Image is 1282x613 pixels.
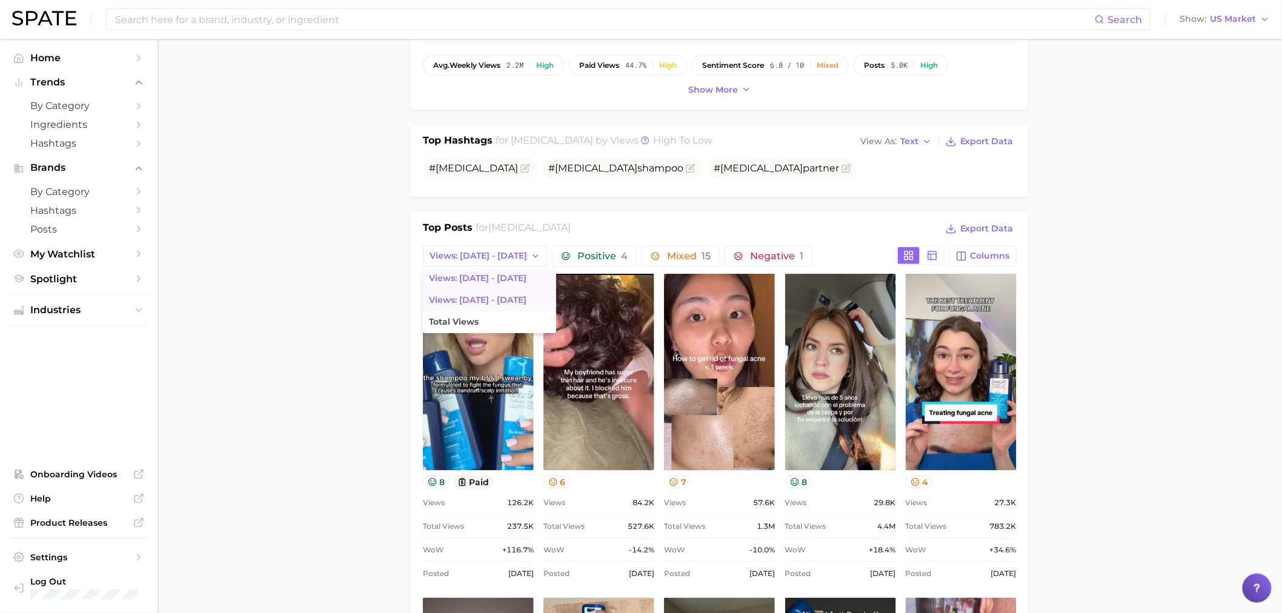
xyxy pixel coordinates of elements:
[10,245,148,263] a: My Watchlist
[785,566,811,581] span: Posted
[30,205,127,216] span: Hashtags
[543,519,585,534] span: Total Views
[785,519,826,534] span: Total Views
[860,138,897,145] span: View As
[423,55,564,76] button: avg.weekly views2.2mHigh
[1108,14,1143,25] span: Search
[10,73,148,91] button: Trends
[30,224,127,235] span: Posts
[754,495,776,510] span: 57.6k
[30,100,127,111] span: by Category
[30,52,127,64] span: Home
[508,566,534,581] span: [DATE]
[30,493,127,504] span: Help
[714,162,839,174] span: # partner
[659,61,677,70] div: High
[423,268,556,333] ul: Views: [DATE] - [DATE]
[30,576,194,587] span: Log Out
[569,55,687,76] button: paid views44.7%High
[906,495,928,510] span: Views
[628,519,654,534] span: 527.6k
[1177,12,1273,27] button: ShowUS Market
[10,489,148,508] a: Help
[30,162,127,173] span: Brands
[476,220,571,239] h2: for
[654,134,713,146] span: high to low
[30,77,127,88] span: Trends
[629,543,654,557] span: -14.2%
[874,495,896,510] span: 29.8k
[906,475,934,488] button: 4
[511,134,594,146] span: [MEDICAL_DATA]
[633,495,654,510] span: 84.2k
[10,115,148,134] a: Ingredients
[750,566,776,581] span: [DATE]
[436,162,518,174] span: [MEDICAL_DATA]
[878,519,896,534] span: 4.4m
[543,475,571,488] button: 6
[453,475,494,488] button: paid
[489,222,571,233] span: [MEDICAL_DATA]
[625,61,646,70] span: 44.7%
[949,246,1017,267] button: Columns
[943,133,1017,150] button: Export Data
[685,82,754,98] button: Show more
[920,61,938,70] div: High
[871,566,896,581] span: [DATE]
[1211,16,1257,22] span: US Market
[30,119,127,130] span: Ingredients
[30,273,127,285] span: Spotlight
[621,250,628,262] span: 4
[502,543,534,557] span: +116.7%
[423,475,450,488] button: 8
[960,136,1014,147] span: Export Data
[785,495,807,510] span: Views
[854,55,948,76] button: posts5.0kHigh
[506,61,523,70] span: 2.2m
[423,519,464,534] span: Total Views
[30,552,127,563] span: Settings
[864,61,885,70] span: posts
[10,159,148,177] button: Brands
[971,251,1010,261] span: Columns
[423,220,473,239] h1: Top Posts
[817,61,839,70] div: Mixed
[543,543,565,557] span: WoW
[423,566,449,581] span: Posted
[555,162,637,174] span: [MEDICAL_DATA]
[990,519,1017,534] span: 783.2k
[702,250,711,262] span: 15
[543,495,565,510] span: Views
[114,9,1095,30] input: Search here for a brand, industry, or ingredient
[10,134,148,153] a: Hashtags
[429,162,518,174] span: #
[692,55,849,76] button: sentiment score6.8 / 10Mixed
[30,305,127,316] span: Industries
[10,270,148,288] a: Spotlight
[433,61,500,70] span: weekly views
[507,519,534,534] span: 237.5k
[720,162,803,174] span: [MEDICAL_DATA]
[943,220,1017,237] button: Export Data
[30,186,127,197] span: by Category
[891,61,908,70] span: 5.0k
[548,162,683,174] span: # shampoo
[770,61,804,70] span: 6.8 / 10
[430,251,527,261] span: Views: [DATE] - [DATE]
[536,61,554,70] div: High
[857,134,935,150] button: View AsText
[30,517,127,528] span: Product Releases
[900,138,918,145] span: Text
[423,543,444,557] span: WoW
[629,566,654,581] span: [DATE]
[10,182,148,201] a: by Category
[995,495,1017,510] span: 27.3k
[433,61,450,70] abbr: average
[664,519,705,534] span: Total Views
[543,566,570,581] span: Posted
[906,566,932,581] span: Posted
[688,85,738,95] span: Show more
[750,543,776,557] span: -10.0%
[664,495,686,510] span: Views
[686,164,696,173] button: Flag as miscategorized or irrelevant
